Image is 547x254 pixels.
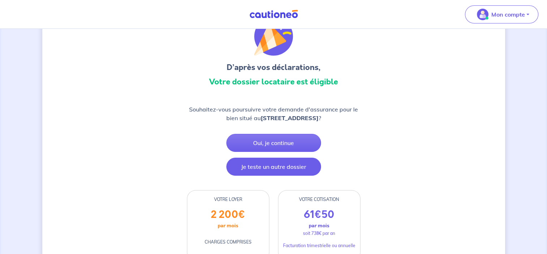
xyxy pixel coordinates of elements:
[218,221,238,230] p: par mois
[226,158,321,176] button: Je teste un autre dossier
[187,62,360,73] h3: D’après vos déclarations,
[247,10,301,19] img: Cautioneo
[254,17,293,56] img: illu_congratulation.svg
[187,196,269,203] div: VOTRE LOYER
[309,221,329,230] p: par mois
[303,230,335,237] p: soit 738€ par an
[187,105,360,122] p: Souhaitez-vous poursuivre votre demande d'assurance pour le bien situé au ?
[205,239,252,245] p: CHARGES COMPRISES
[491,10,525,19] p: Mon compte
[187,76,360,88] h3: Votre dossier locataire est éligible
[315,207,321,222] span: €
[261,114,319,122] strong: [STREET_ADDRESS]
[226,134,321,152] button: Oui, je continue
[321,207,334,222] span: 50
[278,196,360,203] div: VOTRE COTISATION
[283,242,355,249] p: Facturation trimestrielle ou annuelle
[304,209,334,221] p: 61
[477,9,488,20] img: illu_account_valid_menu.svg
[465,5,538,23] button: illu_account_valid_menu.svgMon compte
[211,209,245,221] p: 2 200 €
